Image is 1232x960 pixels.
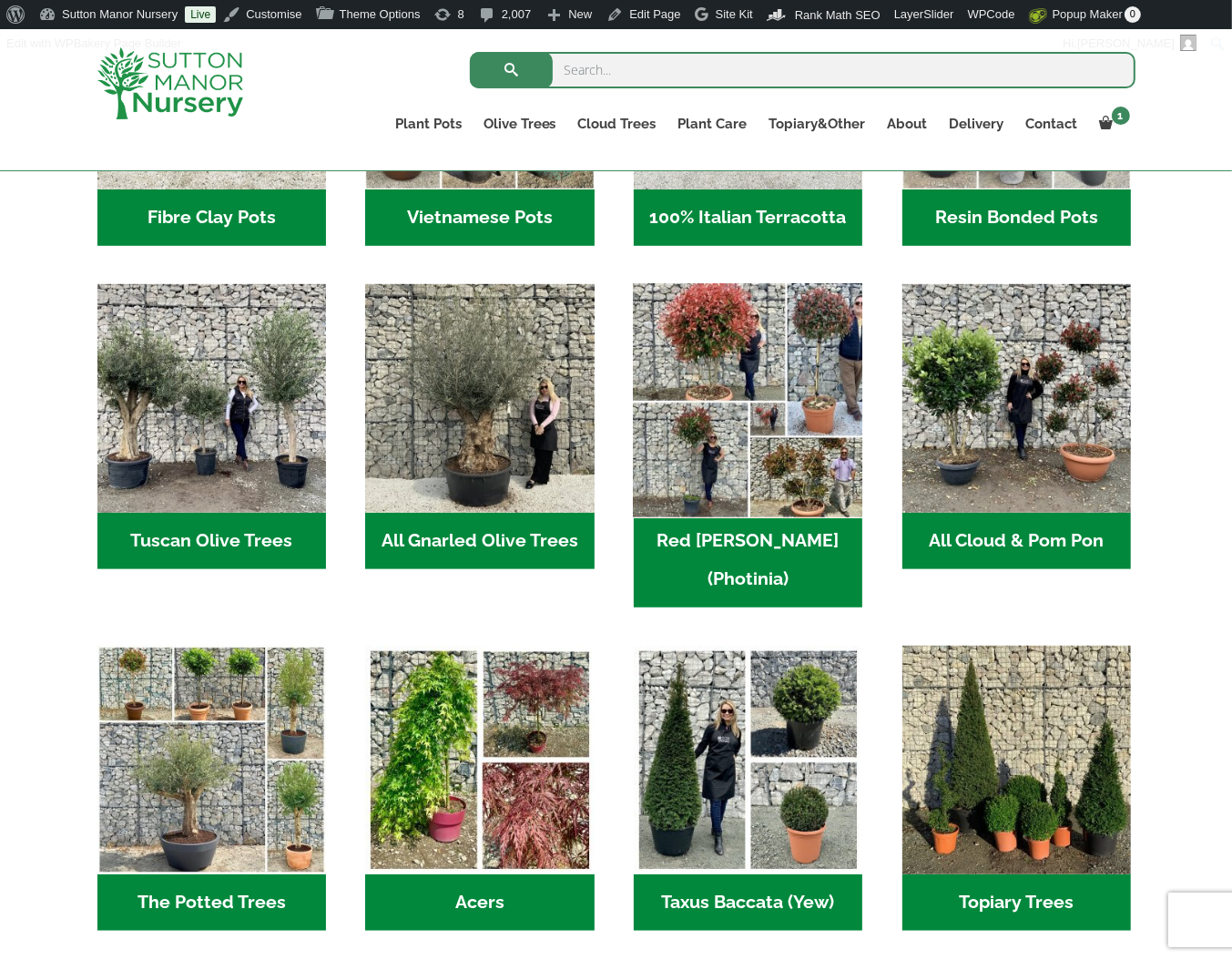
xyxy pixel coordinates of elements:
a: Visit product category All Cloud & Pom Pon [902,284,1131,569]
a: Hi, [1056,29,1204,58]
a: Olive Trees [473,111,567,137]
a: Delivery [939,111,1015,137]
h2: Topiary Trees [902,874,1131,931]
a: Visit product category Topiary Trees [902,646,1131,931]
a: Plant Care [667,111,759,137]
a: Visit product category Taxus Baccata (Yew) [634,646,862,931]
h2: Resin Bonded Pots [902,189,1131,246]
input: Search... [470,52,1135,88]
a: Visit product category Tuscan Olive Trees [97,284,326,569]
img: Home - A124EB98 0980 45A7 B835 C04B779F7765 [902,284,1131,513]
img: Home - F5A23A45 75B5 4929 8FB2 454246946332 [628,279,869,519]
a: Topiary&Other [759,111,877,137]
h2: The Potted Trees [97,874,326,931]
img: Home - 5833C5B7 31D0 4C3A 8E42 DB494A1738DB [365,284,594,513]
h2: All Gnarled Olive Trees [365,513,594,569]
img: Home - Untitled Project 4 [365,646,594,874]
h2: 100% Italian Terracotta [634,189,862,246]
a: Visit product category The Potted Trees [97,646,326,931]
a: Visit product category All Gnarled Olive Trees [365,284,594,569]
a: Visit product category Red Robin (Photinia) [634,284,862,608]
img: Home - new coll [97,646,326,874]
h2: Acers [365,874,594,931]
a: Visit product category Acers [365,646,594,931]
img: Home - Untitled Project [634,646,862,874]
a: Contact [1015,111,1089,137]
h2: Tuscan Olive Trees [97,513,326,569]
span: Rank Math SEO [795,8,881,22]
h2: Taxus Baccata (Yew) [634,874,862,931]
img: logo [97,47,243,119]
a: Plant Pots [384,111,473,137]
a: About [877,111,939,137]
img: Home - C8EC7518 C483 4BAA AA61 3CAAB1A4C7C4 1 201 a [902,646,1131,874]
span: 0 [1125,6,1141,23]
h2: Red [PERSON_NAME] (Photinia) [634,513,862,608]
span: 1 [1112,107,1130,125]
h2: All Cloud & Pom Pon [902,513,1131,569]
span: Site Kit [716,7,753,21]
a: 1 [1089,111,1135,137]
h2: Vietnamese Pots [365,189,594,246]
a: Live [185,6,216,23]
span: [PERSON_NAME] [1077,36,1175,50]
a: Cloud Trees [567,111,667,137]
img: Home - 7716AD77 15EA 4607 B135 B37375859F10 [97,284,326,513]
h2: Fibre Clay Pots [97,189,326,246]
